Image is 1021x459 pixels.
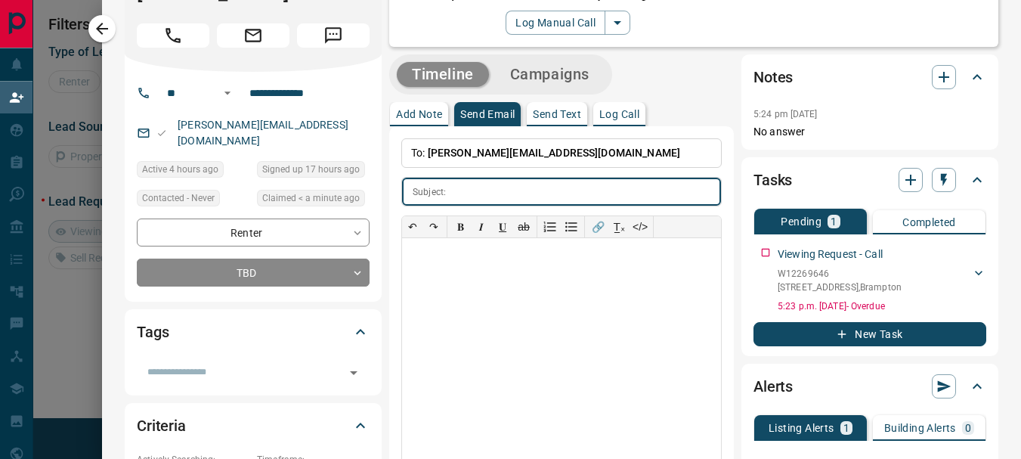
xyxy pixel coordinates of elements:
p: 5:23 p.m. [DATE] - Overdue [778,299,986,313]
button: Open [343,362,364,383]
h2: Alerts [753,374,793,399]
svg: Email Valid [156,128,167,138]
div: Criteria [137,408,370,444]
p: [STREET_ADDRESS] , Brampton [778,281,902,294]
button: </> [630,216,651,237]
p: Log Call [599,109,639,119]
p: Send Email [460,109,515,119]
p: Viewing Request - Call [778,247,883,262]
p: Completed [902,217,956,228]
button: Timeline [397,62,489,87]
h2: Criteria [137,414,186,438]
span: [PERSON_NAME][EMAIL_ADDRESS][DOMAIN_NAME] [428,147,680,159]
button: Campaigns [495,62,605,87]
div: W12269646[STREET_ADDRESS],Brampton [778,264,986,297]
p: 1 [843,423,849,433]
p: Subject: [413,185,446,199]
button: ↷ [423,216,444,237]
button: ab [513,216,534,237]
span: Active 4 hours ago [142,162,218,177]
span: Signed up 17 hours ago [262,162,360,177]
div: Tasks [753,162,986,198]
button: 𝐁 [450,216,471,237]
button: 𝐔 [492,216,513,237]
button: Log Manual Call [506,11,605,35]
div: Renter [137,219,370,247]
span: Email [217,23,289,48]
button: T̲ₓ [608,216,630,237]
span: Claimed < a minute ago [262,191,360,206]
button: ↶ [402,216,423,237]
div: Alerts [753,368,986,405]
span: Message [297,23,370,48]
span: 𝐔 [499,221,506,233]
a: [PERSON_NAME][EMAIL_ADDRESS][DOMAIN_NAME] [178,119,348,147]
p: Pending [781,216,821,227]
div: Tags [137,314,370,350]
p: To: [401,138,722,168]
p: Send Text [533,109,581,119]
p: W12269646 [778,267,902,281]
p: Add Note [396,109,442,119]
button: Open [218,84,237,102]
div: Sat Aug 16 2025 [257,161,370,182]
span: Contacted - Never [142,191,215,206]
p: Listing Alerts [769,423,834,433]
div: TBD [137,259,370,287]
p: No answer [753,124,986,140]
button: Numbered list [540,216,561,237]
button: 🔗 [587,216,608,237]
p: 0 [965,423,971,433]
h2: Notes [753,65,793,89]
span: Call [137,23,209,48]
p: 5:24 pm [DATE] [753,109,818,119]
div: Sun Aug 17 2025 [257,190,370,211]
button: 𝑰 [471,216,492,237]
h2: Tags [137,320,169,344]
button: Bullet list [561,216,582,237]
div: Sun Aug 17 2025 [137,161,249,182]
h2: Tasks [753,168,792,192]
div: split button [506,11,630,35]
p: 1 [831,216,837,227]
s: ab [518,221,530,233]
p: Building Alerts [884,423,956,433]
div: Notes [753,59,986,95]
button: New Task [753,322,986,346]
